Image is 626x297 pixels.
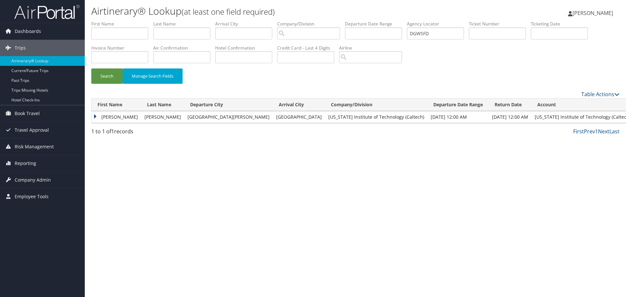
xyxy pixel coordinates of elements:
th: Last Name: activate to sort column ascending [141,98,184,111]
label: Airline [339,45,407,51]
span: Company Admin [15,172,51,188]
a: First [573,128,584,135]
label: Air Confirmation [153,45,215,51]
th: Arrival City: activate to sort column ascending [273,98,325,111]
a: 1 [595,128,598,135]
label: Credit Card - Last 4 Digits [277,45,339,51]
td: [DATE] 12:00 AM [489,111,531,123]
label: Departure Date Range [345,21,407,27]
label: Ticket Number [469,21,531,27]
label: Hotel Confirmation [215,45,277,51]
button: Manage Search Fields [123,68,183,84]
td: [GEOGRAPHIC_DATA] [273,111,325,123]
div: 1 to 1 of records [91,127,216,139]
th: Company/Division [325,98,427,111]
td: [GEOGRAPHIC_DATA][PERSON_NAME] [184,111,273,123]
th: Departure City: activate to sort column ascending [184,98,273,111]
td: [PERSON_NAME] [92,111,141,123]
span: Risk Management [15,139,54,155]
button: Search [91,68,123,84]
td: [US_STATE] Institute of Technology (Caltech) [325,111,427,123]
td: [DATE] 12:00 AM [427,111,489,123]
span: Reporting [15,155,36,171]
a: Last [609,128,619,135]
label: First Name [91,21,153,27]
th: Departure Date Range: activate to sort column ascending [427,98,489,111]
th: Return Date: activate to sort column ascending [489,98,531,111]
a: Table Actions [581,91,619,98]
span: Travel Approval [15,122,49,138]
span: Dashboards [15,23,41,39]
td: [PERSON_NAME] [141,111,184,123]
label: Agency Locator [407,21,469,27]
label: Last Name [153,21,215,27]
span: Trips [15,40,26,56]
h1: Airtinerary® Lookup [91,4,443,18]
a: [PERSON_NAME] [568,3,619,23]
a: Next [598,128,609,135]
span: Employee Tools [15,188,49,205]
span: [PERSON_NAME] [573,9,613,17]
a: Prev [584,128,595,135]
label: Invoice Number [91,45,153,51]
label: Ticketing Date [531,21,593,27]
label: Company/Division [277,21,345,27]
span: 1 [111,128,114,135]
th: First Name: activate to sort column ascending [92,98,141,111]
img: airportal-logo.png [14,4,80,20]
label: Arrival City [215,21,277,27]
span: Book Travel [15,105,40,122]
small: (at least one field required) [182,6,275,17]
